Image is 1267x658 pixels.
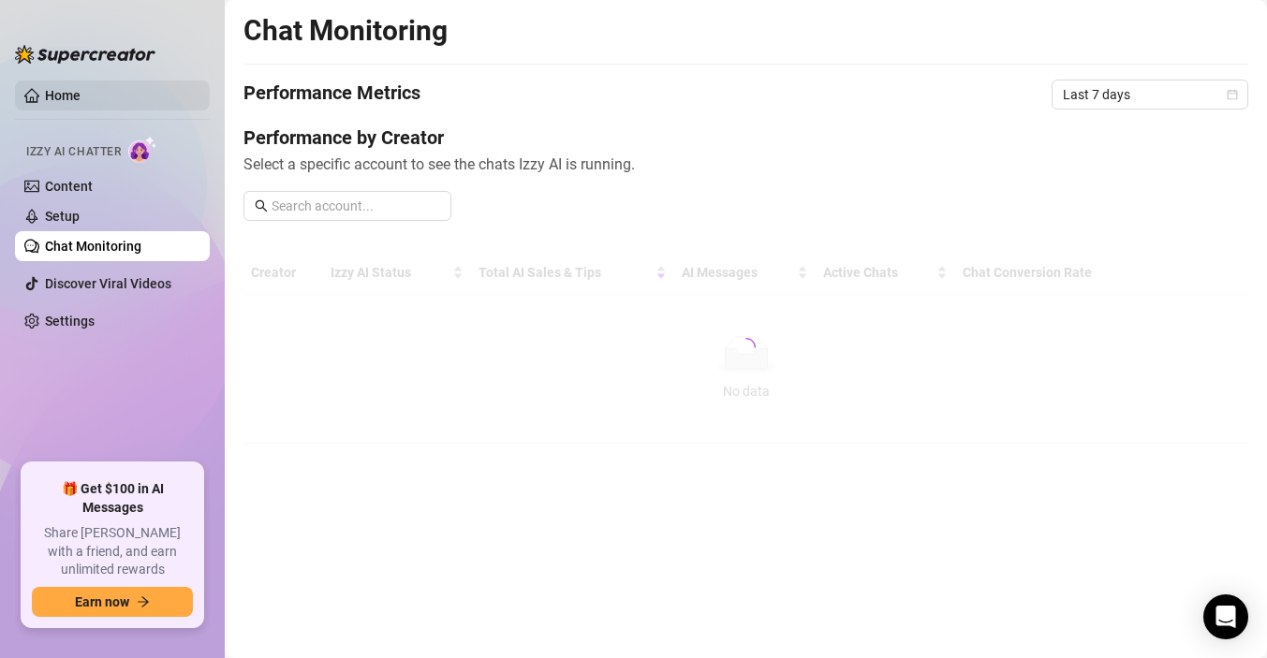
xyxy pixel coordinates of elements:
span: calendar [1227,89,1238,100]
span: loading [737,338,756,357]
span: Last 7 days [1063,80,1237,109]
span: arrow-right [137,595,150,608]
span: Select a specific account to see the chats Izzy AI is running. [243,153,1248,176]
a: Discover Viral Videos [45,276,171,291]
span: Earn now [75,594,129,609]
button: Earn nowarrow-right [32,587,193,617]
input: Search account... [272,196,440,216]
span: Izzy AI Chatter [26,143,121,161]
h2: Chat Monitoring [243,13,448,49]
h4: Performance Metrics [243,80,420,110]
span: search [255,199,268,212]
span: Share [PERSON_NAME] with a friend, and earn unlimited rewards [32,524,193,579]
a: Home [45,88,81,103]
span: 🎁 Get $100 in AI Messages [32,480,193,517]
a: Setup [45,209,80,224]
img: AI Chatter [128,136,157,163]
h4: Performance by Creator [243,124,1248,151]
img: logo-BBDzfeDw.svg [15,45,155,64]
a: Settings [45,314,95,329]
a: Content [45,179,93,194]
a: Chat Monitoring [45,239,141,254]
div: Open Intercom Messenger [1203,594,1248,639]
